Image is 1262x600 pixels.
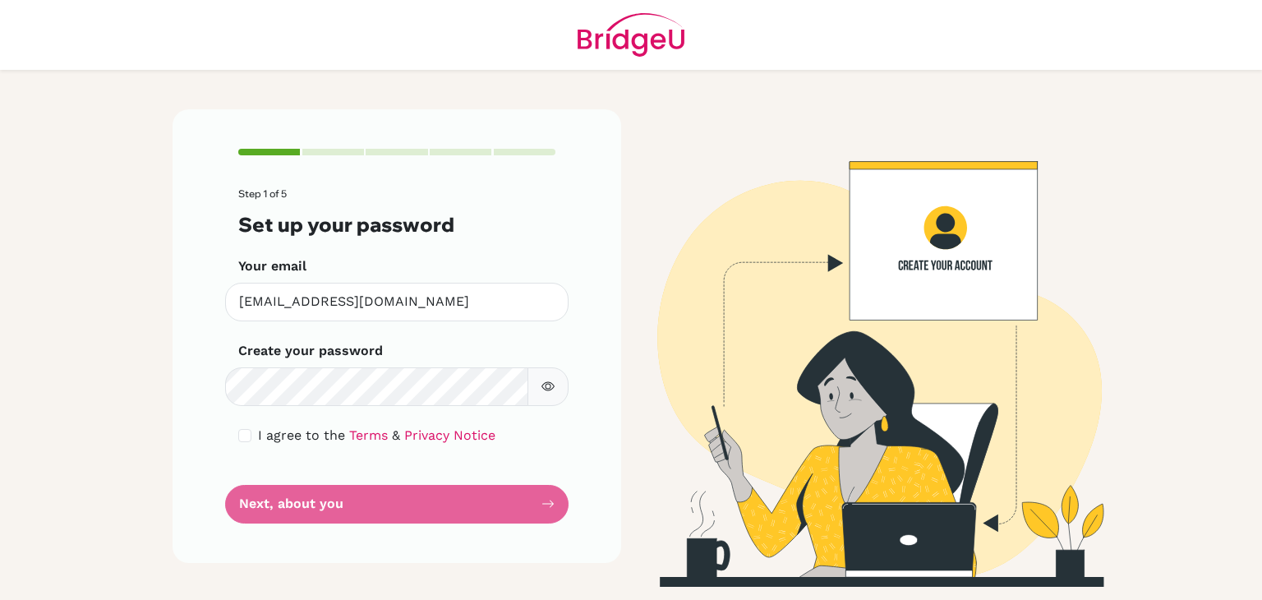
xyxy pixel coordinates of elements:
[392,427,400,443] span: &
[349,427,388,443] a: Terms
[404,427,495,443] a: Privacy Notice
[238,341,383,361] label: Create your password
[238,187,287,200] span: Step 1 of 5
[238,256,306,276] label: Your email
[238,213,555,237] h3: Set up your password
[258,427,345,443] span: I agree to the
[225,283,569,321] input: Insert your email*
